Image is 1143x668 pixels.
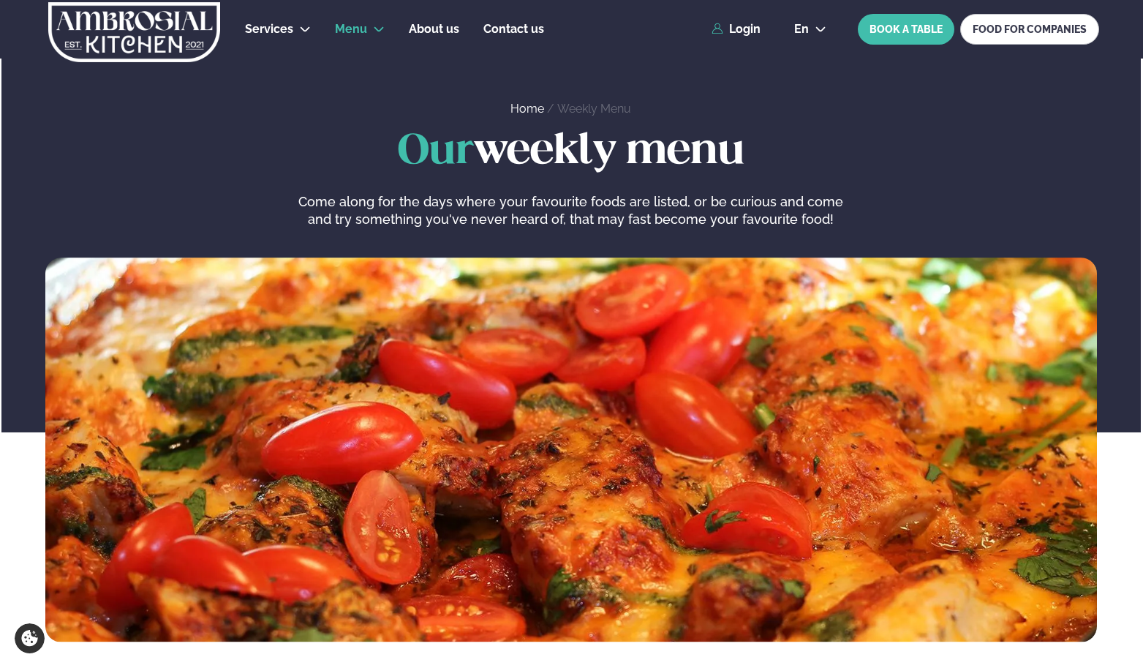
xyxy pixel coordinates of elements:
[335,22,367,36] span: Menu
[782,23,838,35] button: en
[960,14,1099,45] a: FOOD FOR COMPANIES
[409,22,459,36] span: About us
[547,102,557,116] span: /
[45,258,1097,642] img: image alt
[510,102,544,116] a: Home
[483,22,544,36] span: Contact us
[245,22,293,36] span: Services
[398,132,474,172] span: Our
[794,23,809,35] span: en
[15,623,45,653] a: Cookie settings
[557,102,631,116] a: Weekly Menu
[409,20,459,38] a: About us
[245,20,293,38] a: Services
[295,193,848,228] p: Come along for the days where your favourite foods are listed, or be curious and come and try som...
[335,20,367,38] a: Menu
[712,23,761,36] a: Login
[858,14,954,45] button: BOOK A TABLE
[47,2,222,62] img: logo
[45,129,1097,176] h1: weekly menu
[483,20,544,38] a: Contact us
